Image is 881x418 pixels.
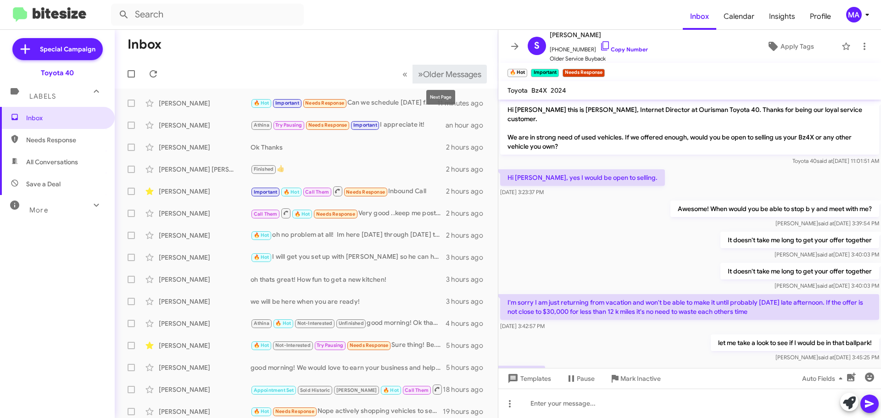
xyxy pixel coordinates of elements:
[720,263,879,279] p: It doesn't take me long to get your offer together
[602,370,668,387] button: Mark Inactive
[159,341,251,350] div: [PERSON_NAME]
[817,282,833,289] span: said at
[743,38,837,55] button: Apply Tags
[762,3,803,30] a: Insights
[251,252,446,262] div: I will get you set up with [PERSON_NAME] so he can help you go over everything! Not a problem at all
[254,232,269,238] span: 🔥 Hot
[29,92,56,100] span: Labels
[275,342,311,348] span: Not-Interested
[500,323,545,329] span: [DATE] 3:42:57 PM
[111,4,304,26] input: Search
[620,370,661,387] span: Mark Inactive
[802,370,846,387] span: Auto Fields
[775,251,879,258] span: [PERSON_NAME] [DATE] 3:40:03 PM
[795,370,853,387] button: Auto Fields
[716,3,762,30] a: Calendar
[551,86,566,95] span: 2024
[254,408,269,414] span: 🔥 Hot
[500,366,545,382] p: Thank you
[413,65,487,84] button: Next
[446,341,491,350] div: 5 hours ago
[159,319,251,328] div: [PERSON_NAME]
[818,220,834,227] span: said at
[531,69,558,77] small: Important
[500,101,879,155] p: Hi [PERSON_NAME] this is [PERSON_NAME], Internet Director at Ourisman Toyota 40. Thanks for being...
[781,38,814,55] span: Apply Tags
[818,354,834,361] span: said at
[159,121,251,130] div: [PERSON_NAME]
[26,135,104,145] span: Needs Response
[159,209,251,218] div: [PERSON_NAME]
[305,189,329,195] span: Call Them
[500,294,879,320] p: I'm sorry I am just returning from vacation and won't be able to make it until probably [DATE] la...
[128,37,162,52] h1: Inbox
[683,3,716,30] a: Inbox
[159,275,251,284] div: [PERSON_NAME]
[423,69,481,79] span: Older Messages
[317,342,343,348] span: Try Pausing
[254,100,269,106] span: 🔥 Hot
[803,3,838,30] a: Profile
[251,363,446,372] div: good morning! We would love to earn your business and help you with any vehicle needs you have!
[275,408,314,414] span: Needs Response
[720,232,879,248] p: It doesn't take me long to get your offer together
[670,201,879,217] p: Awesome! When would you be able to stop b y and meet with me?
[500,169,665,186] p: Hi [PERSON_NAME], yes I would be open to selling.
[534,39,540,53] span: S
[531,86,547,95] span: Bz4X
[159,231,251,240] div: [PERSON_NAME]
[498,370,558,387] button: Templates
[254,211,278,217] span: Call Them
[550,40,648,54] span: [PHONE_NUMBER]
[446,143,491,152] div: 2 hours ago
[558,370,602,387] button: Pause
[254,166,274,172] span: Finished
[775,220,879,227] span: [PERSON_NAME] [DATE] 3:39:54 PM
[251,143,446,152] div: Ok Thanks
[506,370,551,387] span: Templates
[353,122,377,128] span: Important
[316,211,355,217] span: Needs Response
[350,342,389,348] span: Needs Response
[446,275,491,284] div: 3 hours ago
[383,387,399,393] span: 🔥 Hot
[446,253,491,262] div: 3 hours ago
[577,370,595,387] span: Pause
[563,69,605,77] small: Needs Response
[251,230,446,240] div: oh no problem at all! Im here [DATE] through [DATE] too!
[600,46,648,53] a: Copy Number
[254,189,278,195] span: Important
[251,98,437,108] div: Can we schedule [DATE] for 3pm
[159,253,251,262] div: [PERSON_NAME]
[507,86,528,95] span: Toyota
[443,407,491,416] div: 19 hours ago
[846,7,862,22] div: MA
[41,68,74,78] div: Toyota 40
[284,189,299,195] span: 🔥 Hot
[251,207,446,219] div: Very good ..keep me posted please. Will make the deposit ASAP..) Many thanks
[26,113,104,123] span: Inbox
[254,122,269,128] span: Athina
[711,334,879,351] p: let me take a look to see if I would be in that ballpark!
[159,99,251,108] div: [PERSON_NAME]
[29,206,48,214] span: More
[159,297,251,306] div: [PERSON_NAME]
[275,320,291,326] span: 🔥 Hot
[251,297,446,306] div: we will be here when you are ready!
[297,320,333,326] span: Not-Interested
[251,164,446,174] div: 👍
[159,143,251,152] div: [PERSON_NAME]
[251,120,446,130] div: I appreciate it!
[446,209,491,218] div: 2 hours ago
[446,363,491,372] div: 5 hours ago
[817,157,833,164] span: said at
[507,69,527,77] small: 🔥 Hot
[405,387,429,393] span: Call Them
[817,251,833,258] span: said at
[446,319,491,328] div: 4 hours ago
[418,68,423,80] span: »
